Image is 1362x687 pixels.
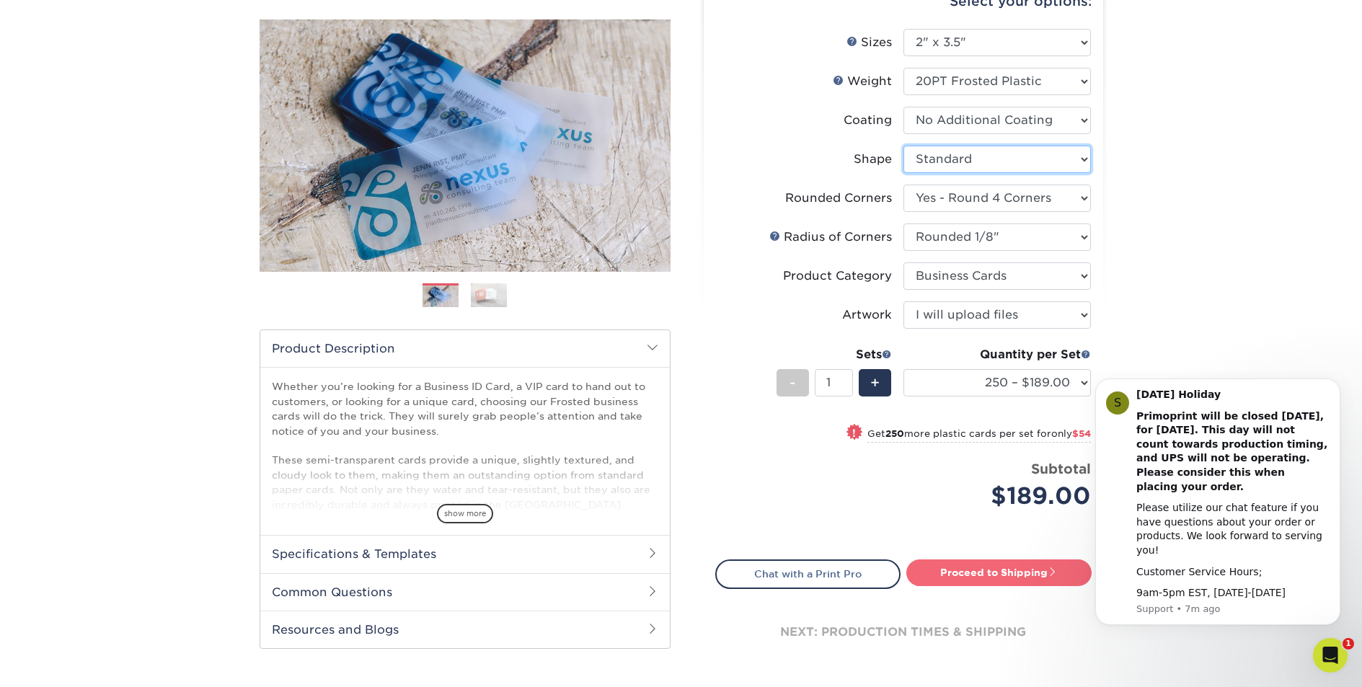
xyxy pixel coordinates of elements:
img: 20PT Frosted 01 [260,4,671,288]
div: Radius of Corners [769,229,892,246]
a: Proceed to Shipping [906,559,1092,585]
span: - [790,372,796,394]
small: Get more plastic cards per set for [867,428,1091,443]
div: Artwork [842,306,892,324]
h2: Product Description [260,330,670,367]
div: Product Category [783,267,892,285]
div: Weight [833,73,892,90]
div: Coating [844,112,892,129]
img: Plastic Cards 02 [471,283,507,308]
h2: Common Questions [260,573,670,611]
div: Sizes [846,34,892,51]
span: only [1051,428,1091,439]
a: Chat with a Print Pro [715,559,901,588]
span: show more [437,504,493,523]
iframe: Google Customer Reviews [4,643,123,682]
h2: Specifications & Templates [260,535,670,572]
iframe: Intercom notifications message [1074,371,1362,648]
span: 1 [1343,638,1354,650]
div: Shape [854,151,892,168]
div: $189.00 [914,479,1091,513]
div: Rounded Corners [785,190,892,207]
strong: 250 [885,428,904,439]
div: next: production times & shipping [715,589,1092,675]
span: ! [852,425,856,440]
iframe: Intercom live chat [1313,638,1348,673]
img: Plastic Cards 01 [423,284,459,309]
strong: Subtotal [1031,461,1091,477]
span: $54 [1072,428,1091,439]
div: Quantity per Set [903,346,1091,363]
div: Sets [777,346,892,363]
h2: Resources and Blogs [260,611,670,648]
span: + [870,372,880,394]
